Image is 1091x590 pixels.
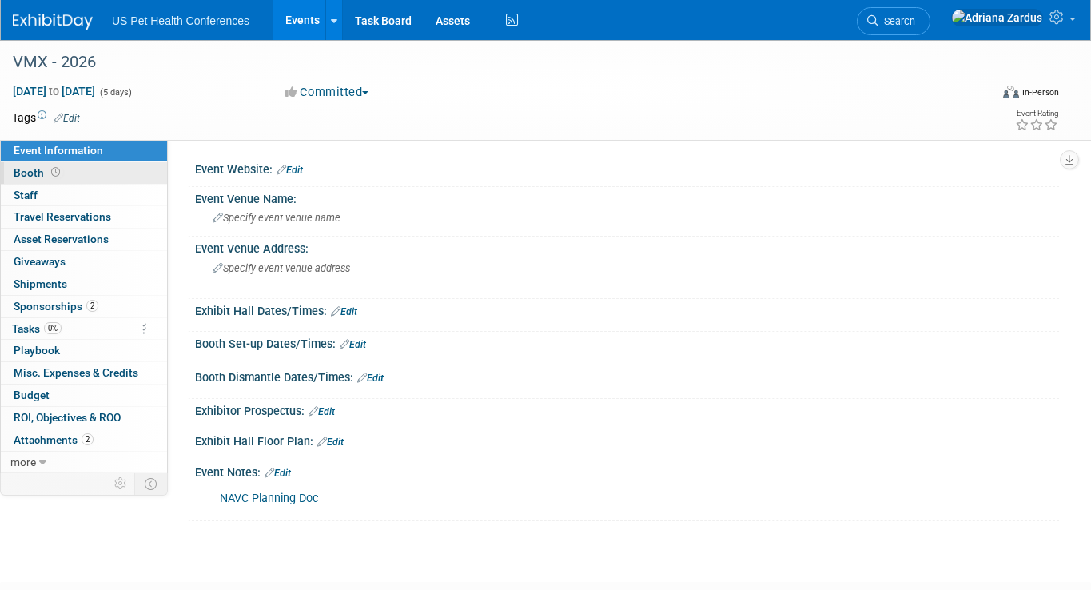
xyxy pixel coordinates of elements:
a: NAVC Planning Doc [220,492,319,505]
span: Staff [14,189,38,201]
a: Edit [54,113,80,124]
div: Event Venue Name: [195,187,1059,207]
a: ROI, Objectives & ROO [1,407,167,429]
span: Shipments [14,277,67,290]
a: Event Information [1,140,167,161]
a: Edit [331,306,357,317]
div: Booth Dismantle Dates/Times: [195,365,1059,386]
div: Event Venue Address: [195,237,1059,257]
div: In-Person [1021,86,1059,98]
div: Event Website: [195,157,1059,178]
a: Booth [1,162,167,184]
span: ROI, Objectives & ROO [14,411,121,424]
span: Giveaways [14,255,66,268]
div: Booth Set-up Dates/Times: [195,332,1059,353]
a: Sponsorships2 [1,296,167,317]
span: Specify event venue name [213,212,340,224]
td: Tags [12,110,80,126]
span: Asset Reservations [14,233,109,245]
a: Attachments2 [1,429,167,451]
a: Asset Reservations [1,229,167,250]
span: Misc. Expenses & Credits [14,366,138,379]
span: more [10,456,36,468]
div: VMX - 2026 [7,48,970,77]
a: more [1,452,167,473]
img: Format-Inperson.png [1003,86,1019,98]
span: Tasks [12,322,62,335]
a: Edit [277,165,303,176]
div: Exhibitor Prospectus: [195,399,1059,420]
span: Travel Reservations [14,210,111,223]
span: Playbook [14,344,60,357]
span: (5 days) [98,87,132,98]
a: Edit [340,339,366,350]
img: ExhibitDay [13,14,93,30]
span: 2 [86,300,98,312]
span: Booth not reserved yet [48,166,63,178]
a: Search [857,7,930,35]
div: Event Notes: [195,460,1059,481]
a: Giveaways [1,251,167,273]
div: Event Format [905,83,1059,107]
span: Specify event venue address [213,262,350,274]
a: Travel Reservations [1,206,167,228]
a: Edit [357,373,384,384]
a: Budget [1,385,167,406]
span: 0% [44,322,62,334]
a: Edit [317,437,344,448]
a: Shipments [1,273,167,295]
a: Edit [265,468,291,479]
span: Sponsorships [14,300,98,313]
td: Toggle Event Tabs [135,473,168,494]
span: [DATE] [DATE] [12,84,96,98]
div: Event Rating [1015,110,1058,118]
div: Exhibit Hall Dates/Times: [195,299,1059,320]
a: Staff [1,185,167,206]
span: 2 [82,433,94,445]
a: Tasks0% [1,318,167,340]
td: Personalize Event Tab Strip [107,473,135,494]
span: Attachments [14,433,94,446]
span: Budget [14,389,50,401]
img: Adriana Zardus [951,9,1043,26]
span: US Pet Health Conferences [112,14,249,27]
a: Misc. Expenses & Credits [1,362,167,384]
a: Playbook [1,340,167,361]
button: Committed [280,84,375,101]
span: Booth [14,166,63,179]
span: Search [878,15,915,27]
a: Edit [309,406,335,417]
span: to [46,85,62,98]
div: Exhibit Hall Floor Plan: [195,429,1059,450]
span: Event Information [14,144,103,157]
